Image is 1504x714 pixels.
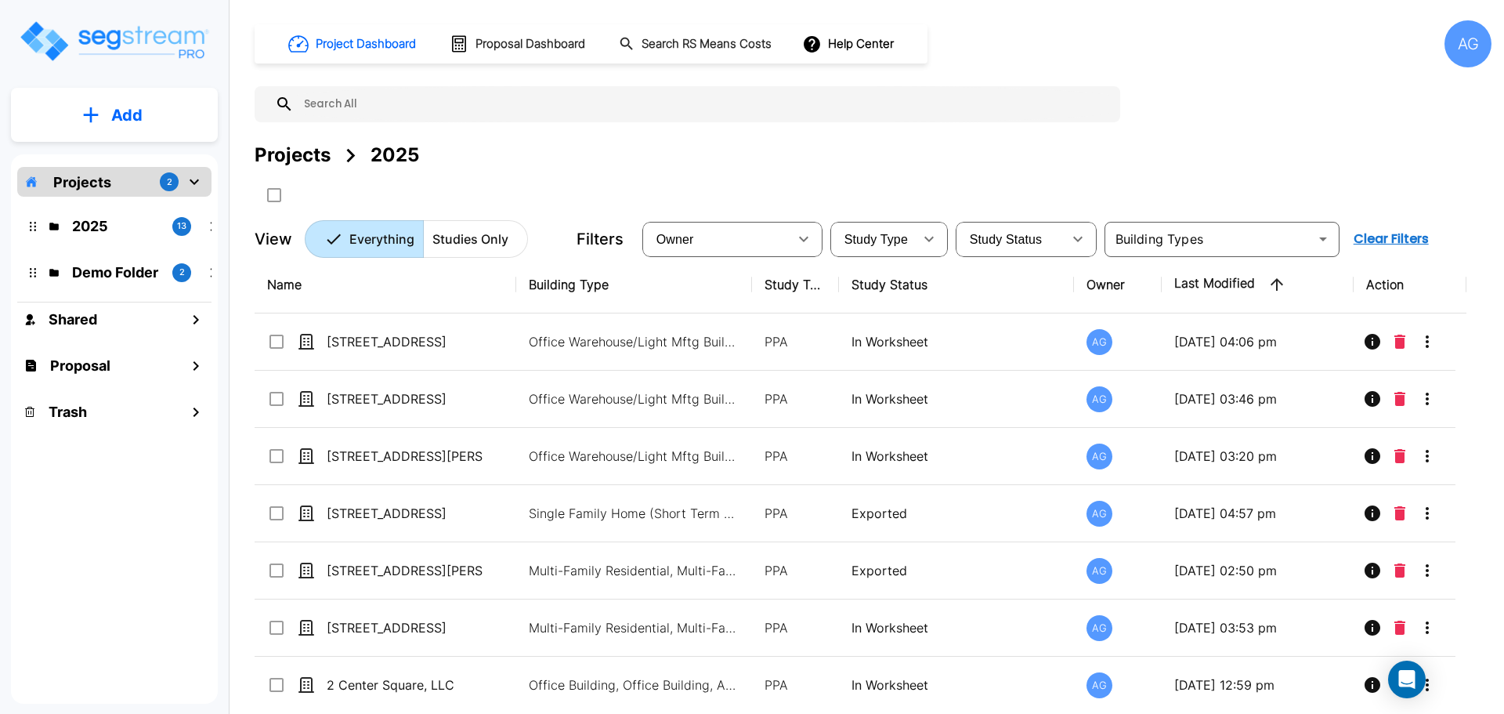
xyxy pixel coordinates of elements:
button: Delete [1388,326,1412,357]
p: [STREET_ADDRESS] [327,390,483,408]
p: Multi-Family Residential, Multi-Family Residential Site [529,618,740,637]
button: More-Options [1412,555,1443,586]
p: [DATE] 02:50 pm [1174,561,1341,580]
h1: Proposal Dashboard [475,35,585,53]
button: Delete [1388,498,1412,529]
p: Exported [851,561,1062,580]
p: PPA [765,504,826,523]
button: Open [1312,228,1334,250]
p: Office Warehouse/Light Mftg Building, Office Building, Commercial Property Site [529,447,740,466]
p: Studies Only [432,230,508,248]
h1: Proposal [50,355,110,376]
p: In Worksheet [851,447,1062,466]
th: Action [1354,256,1467,314]
p: [STREET_ADDRESS] [327,618,483,637]
p: Office Warehouse/Light Mftg Building, Commercial Property Site [529,332,740,351]
p: In Worksheet [851,676,1062,694]
button: Studies Only [423,220,528,258]
p: [DATE] 03:20 pm [1174,447,1341,466]
div: Select [645,217,788,261]
div: 2025 [371,141,419,169]
h1: Search RS Means Costs [642,35,772,53]
p: Filters [577,227,624,251]
p: In Worksheet [851,332,1062,351]
button: Info [1357,612,1388,643]
div: AG [1086,558,1112,584]
button: Delete [1388,440,1412,472]
div: AG [1086,615,1112,641]
button: Add [11,92,218,138]
button: More-Options [1412,669,1443,701]
button: Delete [1388,612,1412,643]
p: [STREET_ADDRESS][PERSON_NAME] [327,561,483,580]
p: [DATE] 03:53 pm [1174,618,1341,637]
p: Projects [53,172,111,193]
button: More-Options [1412,383,1443,415]
p: 2025 [72,216,160,237]
p: In Worksheet [851,390,1062,408]
th: Building Type [516,256,752,314]
span: Owner [656,233,694,246]
button: SelectAll [258,179,290,211]
div: Select [833,217,913,261]
th: Owner [1074,256,1161,314]
p: [STREET_ADDRESS][PERSON_NAME] [327,447,483,466]
div: AG [1086,386,1112,412]
p: Everything [349,230,414,248]
div: AG [1444,20,1491,67]
div: Open Intercom Messenger [1388,661,1426,698]
button: Project Dashboard [282,27,425,61]
p: PPA [765,618,826,637]
p: Multi-Family Residential, Multi-Family Residential Site [529,561,740,580]
span: Study Status [970,233,1043,246]
div: AG [1086,444,1112,469]
th: Name [255,256,516,314]
button: Info [1357,669,1388,701]
button: Info [1357,498,1388,529]
p: [DATE] 04:06 pm [1174,332,1341,351]
p: PPA [765,390,826,408]
p: PPA [765,676,826,694]
p: [DATE] 12:59 pm [1174,676,1341,694]
h1: Trash [49,401,87,422]
th: Study Status [839,256,1075,314]
input: Building Types [1109,228,1309,250]
span: Study Type [844,233,908,246]
input: Search All [294,86,1112,122]
button: More-Options [1412,498,1443,529]
p: Office Building, Office Building, Auto Repair Shop, Commercial Property Site [529,676,740,694]
button: More-Options [1412,326,1443,357]
p: Add [111,103,143,127]
button: Info [1357,383,1388,415]
div: Select [959,217,1062,261]
button: Help Center [799,29,900,59]
th: Last Modified [1162,256,1354,314]
button: Info [1357,555,1388,586]
p: Office Warehouse/Light Mftg Building, Commercial Property Site [529,390,740,408]
p: 13 [177,219,186,233]
button: Proposal Dashboard [443,27,594,60]
p: PPA [765,447,826,466]
h1: Shared [49,309,97,330]
p: [DATE] 03:46 pm [1174,390,1341,408]
div: AG [1086,501,1112,527]
div: Platform [305,220,528,258]
p: Demo Folder [72,262,160,283]
p: 2 [179,266,185,279]
p: 2 Center Square, LLC [327,676,483,694]
button: Info [1357,440,1388,472]
div: AG [1086,329,1112,355]
div: Projects [255,141,331,169]
div: AG [1086,672,1112,698]
button: Clear Filters [1347,223,1435,255]
button: Everything [305,220,424,258]
button: More-Options [1412,440,1443,472]
p: 2 [167,176,172,189]
p: In Worksheet [851,618,1062,637]
p: PPA [765,561,826,580]
button: Delete [1388,555,1412,586]
p: PPA [765,332,826,351]
p: [STREET_ADDRESS] [327,504,483,523]
img: Logo [18,19,210,63]
p: [DATE] 04:57 pm [1174,504,1341,523]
